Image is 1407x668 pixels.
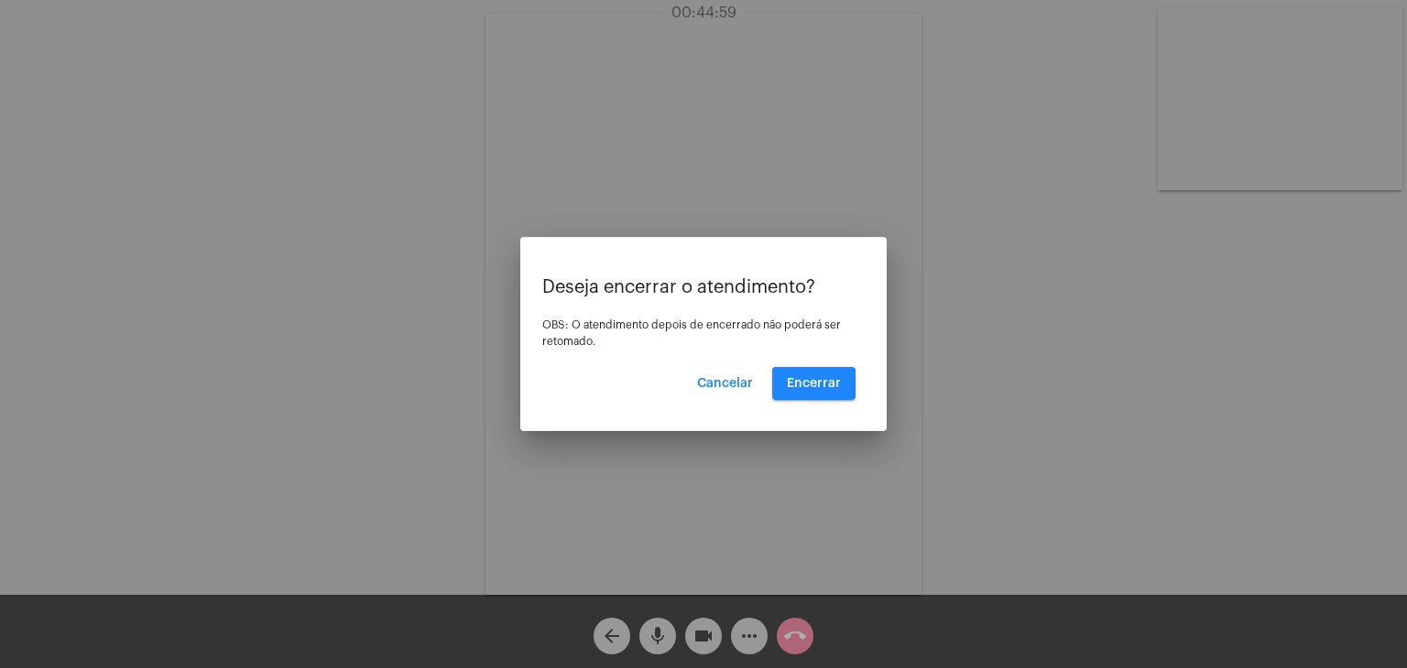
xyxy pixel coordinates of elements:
[542,319,841,347] span: OBS: O atendimento depois de encerrado não poderá ser retomado.
[697,377,753,390] span: Cancelar
[772,367,856,400] button: Encerrar
[542,277,865,297] p: Deseja encerrar o atendimento?
[787,377,841,390] span: Encerrar
[682,367,768,400] button: Cancelar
